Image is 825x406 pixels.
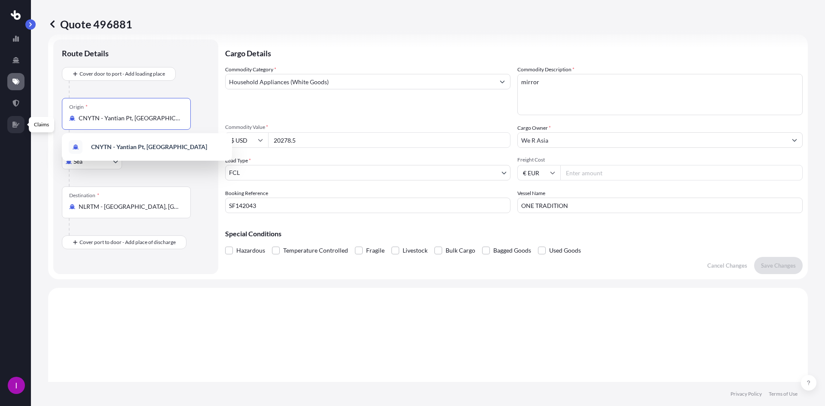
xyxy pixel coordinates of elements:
[225,156,251,165] span: Load Type
[229,168,240,177] span: FCL
[69,192,99,199] div: Destination
[518,132,787,148] input: Full name
[493,244,531,257] span: Bagged Goods
[48,17,132,31] p: Quote 496881
[225,189,268,198] label: Booking Reference
[769,391,797,397] p: Terms of Use
[225,230,803,237] p: Special Conditions
[226,74,495,89] input: Select a commodity type
[730,391,762,397] p: Privacy Policy
[517,189,545,198] label: Vessel Name
[15,381,18,390] span: I
[517,156,803,163] span: Freight Cost
[225,124,510,131] span: Commodity Value
[268,132,510,148] input: Type amount
[73,157,82,166] span: Sea
[79,70,165,78] span: Cover door to port - Add loading place
[446,244,475,257] span: Bulk Cargo
[787,132,802,148] button: Show suggestions
[79,202,180,211] input: Destination
[225,40,803,65] p: Cargo Details
[517,198,803,213] input: Enter name
[62,48,109,58] p: Route Details
[495,74,510,89] button: Show suggestions
[91,143,207,150] b: CNYTN - Yantian Pt, [GEOGRAPHIC_DATA]
[707,261,747,270] p: Cancel Changes
[560,165,803,180] input: Enter amount
[69,104,88,110] div: Origin
[517,124,551,132] label: Cargo Owner
[29,117,54,132] div: Claims
[225,198,510,213] input: Your internal reference
[236,244,265,257] span: Hazardous
[79,238,176,247] span: Cover port to door - Add place of discharge
[366,244,385,257] span: Fragile
[517,65,574,74] label: Commodity Description
[79,114,180,122] input: Origin
[62,154,122,169] button: Select transport
[517,74,803,115] textarea: mirror
[62,133,232,161] div: Show suggestions
[403,244,428,257] span: Livestock
[549,244,581,257] span: Used Goods
[283,244,348,257] span: Temperature Controlled
[225,65,276,74] label: Commodity Category
[761,261,796,270] p: Save Changes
